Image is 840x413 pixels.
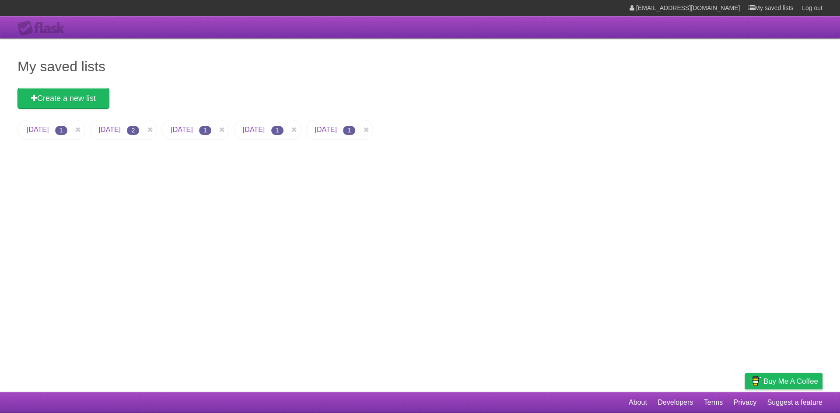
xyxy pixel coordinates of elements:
[271,126,283,135] span: 1
[17,21,70,36] div: Flask
[199,126,211,135] span: 1
[343,126,355,135] span: 1
[99,126,121,133] a: [DATE]
[55,126,67,135] span: 1
[658,394,693,411] a: Developers
[745,373,822,389] a: Buy me a coffee
[749,374,761,389] img: Buy me a coffee
[243,126,265,133] a: [DATE]
[629,394,647,411] a: About
[315,126,337,133] a: [DATE]
[127,126,139,135] span: 2
[767,394,822,411] a: Suggest a feature
[17,88,109,109] a: Create a new list
[171,126,192,133] a: [DATE]
[763,374,818,389] span: Buy me a coffee
[27,126,49,133] a: [DATE]
[704,394,723,411] a: Terms
[734,394,756,411] a: Privacy
[17,56,822,77] h1: My saved lists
